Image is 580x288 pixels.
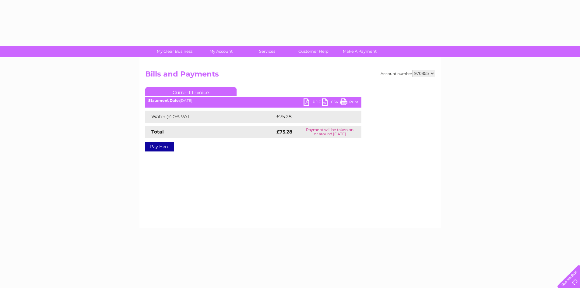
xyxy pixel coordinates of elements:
[145,87,237,96] a: Current Invoice
[149,46,200,57] a: My Clear Business
[304,98,322,107] a: PDF
[298,126,361,138] td: Payment will be taken on or around [DATE]
[145,142,174,151] a: Pay Here
[340,98,358,107] a: Print
[242,46,292,57] a: Services
[145,70,435,81] h2: Bills and Payments
[145,111,275,123] td: Water @ 0% VAT
[322,98,340,107] a: CSV
[275,111,349,123] td: £75.28
[145,98,361,103] div: [DATE]
[148,98,180,103] b: Statement Date:
[151,129,164,135] strong: Total
[381,70,435,77] div: Account number
[288,46,339,57] a: Customer Help
[276,129,292,135] strong: £75.28
[196,46,246,57] a: My Account
[335,46,385,57] a: Make A Payment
